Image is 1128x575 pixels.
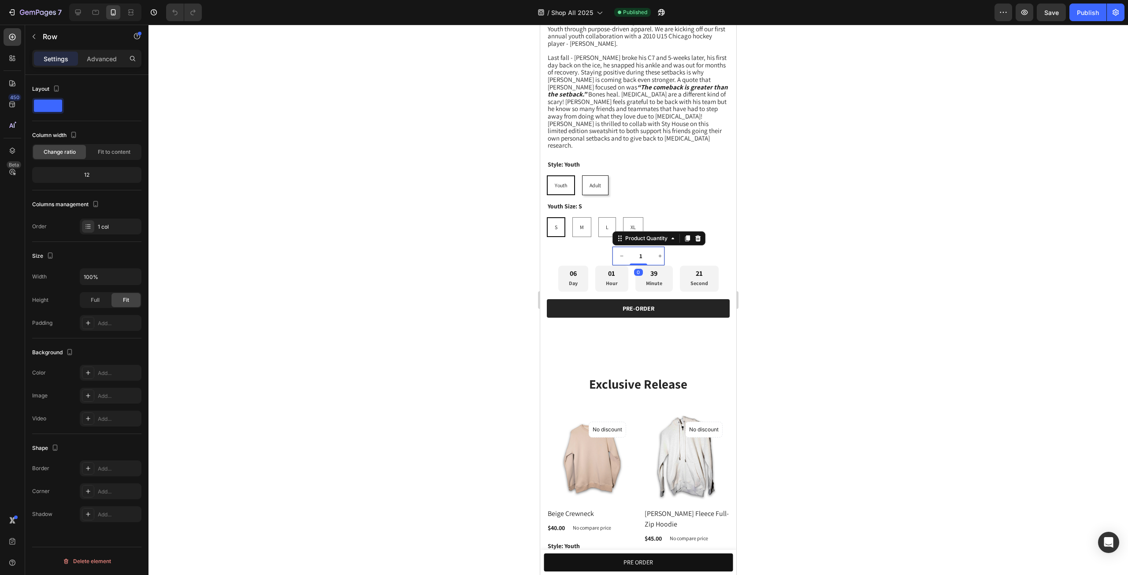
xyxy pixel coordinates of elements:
[166,4,202,21] div: Undo/Redo
[98,148,130,156] span: Fit to content
[98,488,139,496] div: Add...
[34,169,140,181] div: 12
[44,54,68,63] p: Settings
[32,83,62,95] div: Layout
[623,8,647,16] span: Published
[7,161,21,168] div: Beta
[32,296,48,304] div: Height
[1077,8,1099,17] div: Publish
[547,8,549,17] span: /
[87,54,117,63] p: Advanced
[1069,4,1106,21] button: Publish
[32,415,46,423] div: Video
[123,296,129,304] span: Fit
[32,554,141,568] button: Delete element
[98,415,139,423] div: Add...
[44,148,76,156] span: Change ratio
[98,369,139,377] div: Add...
[32,223,47,230] div: Order
[8,94,21,101] div: 450
[32,392,48,400] div: Image
[1098,532,1119,553] div: Open Intercom Messenger
[98,465,139,473] div: Add...
[32,199,101,211] div: Columns management
[98,223,139,231] div: 1 col
[32,442,60,454] div: Shape
[58,7,62,18] p: 7
[32,250,56,262] div: Size
[43,31,118,42] p: Row
[32,464,49,472] div: Border
[98,511,139,519] div: Add...
[551,8,593,17] span: Shop All 2025
[540,25,736,575] iframe: Design area
[32,487,50,495] div: Corner
[4,4,66,21] button: 7
[32,510,52,518] div: Shadow
[32,319,52,327] div: Padding
[32,273,47,281] div: Width
[32,347,75,359] div: Background
[63,556,111,567] div: Delete element
[1037,4,1066,21] button: Save
[32,369,46,377] div: Color
[91,296,100,304] span: Full
[80,269,141,285] input: Auto
[1044,9,1059,16] span: Save
[98,392,139,400] div: Add...
[98,319,139,327] div: Add...
[32,130,79,141] div: Column width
